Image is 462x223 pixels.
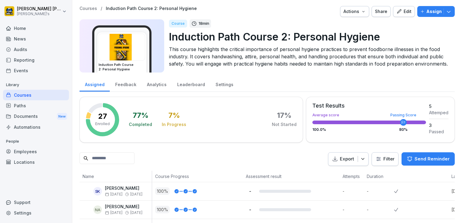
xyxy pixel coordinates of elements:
a: DocumentsNew [3,111,69,122]
a: Analytics [142,76,172,92]
a: Reporting [3,55,69,65]
div: 3 [429,122,448,128]
p: Send Reminder [415,156,450,162]
a: Home [3,23,69,34]
p: - [367,206,394,213]
a: Feedback [110,76,142,92]
a: Locations [3,157,69,167]
a: Edit [393,6,415,17]
div: Edit [396,8,412,15]
p: [PERSON_NAME] [105,204,142,209]
div: Not Started [272,121,297,128]
a: Courses [80,6,97,11]
div: Documents [3,111,69,122]
a: Audits [3,44,69,55]
p: - [343,206,364,213]
div: Passed [429,128,448,135]
div: Completed [129,121,152,128]
span: [DATE] [105,211,122,215]
div: Passing Score [390,113,416,117]
a: Induction Path Course 2: Personal Hygiene [106,6,197,11]
button: Filter [372,153,398,166]
div: Actions [343,8,366,15]
a: Employees [3,146,69,157]
img: ekeird7r5db6bfruwibew5m8.png [99,34,145,60]
p: Attempts [343,173,361,179]
a: Events [3,65,69,76]
p: Duration [367,173,391,179]
p: [PERSON_NAME] [105,186,142,191]
a: Courses [3,90,69,100]
p: - [367,188,394,194]
div: Support [3,197,69,208]
p: 100 % [155,206,170,213]
div: 100.0 % [312,128,426,131]
a: Settings [210,76,239,92]
p: Library [3,80,69,90]
div: Filter [376,156,395,162]
h3: Induction Path Course 2: Personal Hygiene [99,63,145,72]
div: 17 % [277,112,291,119]
p: - [246,188,254,194]
button: Assign [417,6,455,17]
p: Export [340,156,354,163]
a: Settings [3,208,69,218]
button: Share [372,6,391,17]
button: Send Reminder [402,152,455,166]
p: 100 % [155,187,170,195]
div: 80 % [399,128,408,131]
p: 27 [98,113,107,120]
div: Average score [312,113,426,117]
div: 77 % [133,112,148,119]
p: [PERSON_NAME]'s [17,12,61,16]
p: 18 min [199,21,209,27]
p: Name [83,173,149,179]
p: Assign [426,8,442,15]
a: Automations [3,122,69,132]
a: Assigned [80,76,110,92]
div: 5 [429,103,448,109]
p: / [101,6,102,11]
a: News [3,34,69,44]
p: Induction Path Course 2: Personal Hygiene [169,29,450,44]
span: [DATE] [130,192,142,196]
div: Attemped [429,109,448,116]
p: - [343,188,364,194]
a: Paths [3,100,69,111]
div: 7 % [168,112,180,119]
a: Leaderboard [172,76,210,92]
div: Share [375,8,387,15]
p: Assessment result [246,173,337,179]
span: [DATE] [130,211,142,215]
span: [DATE] [105,192,122,196]
p: People [3,137,69,146]
p: This course highlights the critical importance of personal hygiene practices to prevent foodborne... [169,46,450,67]
button: Export [328,152,369,166]
div: In Progress [162,121,186,128]
div: SK [93,187,102,196]
div: Test Results [312,103,426,108]
p: [PERSON_NAME] [PERSON_NAME] [17,6,61,11]
p: - [246,207,254,212]
button: Actions [340,6,369,17]
div: Course [169,20,187,27]
div: NA [93,205,102,214]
